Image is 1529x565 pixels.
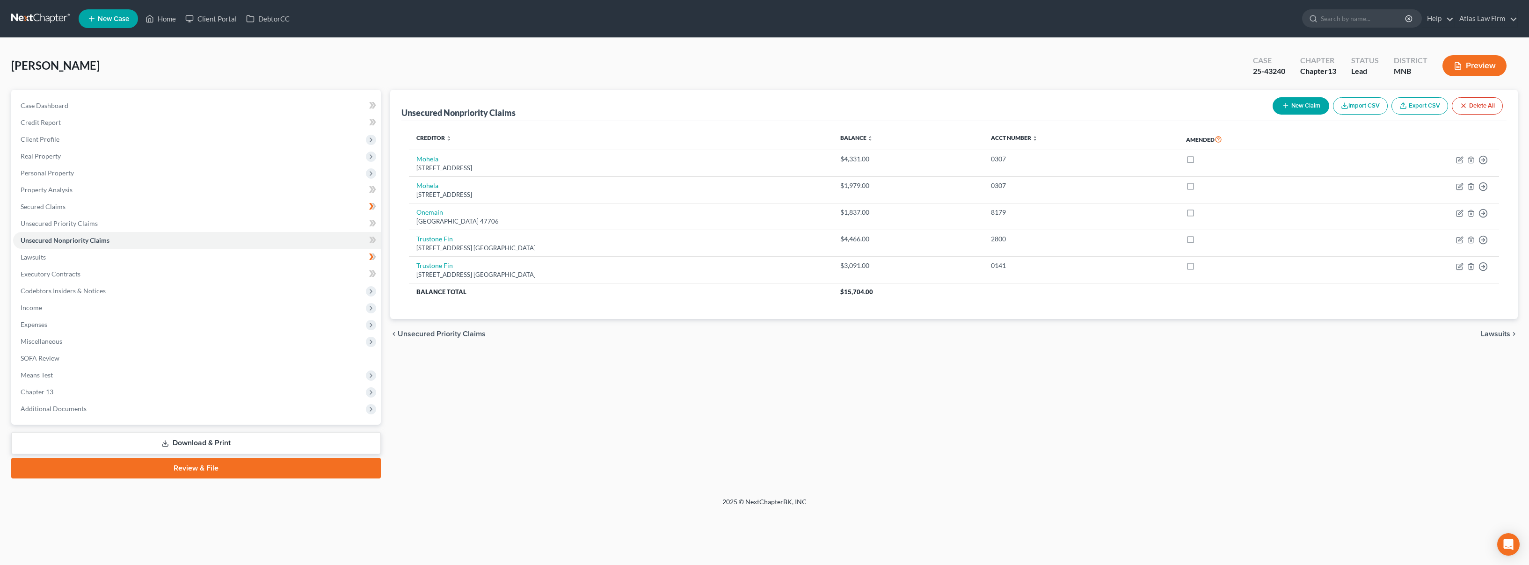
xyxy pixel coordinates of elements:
div: $4,331.00 [840,154,976,164]
button: Delete All [1452,97,1503,115]
button: New Claim [1273,97,1329,115]
div: District [1394,55,1427,66]
span: Chapter 13 [21,388,53,396]
div: Case [1253,55,1285,66]
div: Open Intercom Messenger [1497,533,1520,556]
span: Real Property [21,152,61,160]
a: Unsecured Nonpriority Claims [13,232,381,249]
a: Creditor unfold_more [416,134,451,141]
a: Export CSV [1391,97,1448,115]
div: Unsecured Nonpriority Claims [401,107,516,118]
span: Personal Property [21,169,74,177]
div: [STREET_ADDRESS] [416,164,825,173]
div: MNB [1394,66,1427,77]
i: chevron_left [390,330,398,338]
div: Chapter [1300,55,1336,66]
div: [GEOGRAPHIC_DATA] 47706 [416,217,825,226]
a: Mohela [416,155,438,163]
div: 8179 [991,208,1171,217]
a: Trustone Fin [416,261,453,269]
i: chevron_right [1510,330,1518,338]
a: Executory Contracts [13,266,381,282]
div: 2025 © NextChapterBK, INC [498,497,1031,514]
a: Balance unfold_more [840,134,873,141]
div: $1,837.00 [840,208,976,217]
span: Expenses [21,320,47,328]
span: $15,704.00 [840,288,873,296]
span: SOFA Review [21,354,59,362]
button: Preview [1442,55,1507,76]
th: Amended [1179,129,1340,150]
a: Case Dashboard [13,97,381,114]
span: Codebtors Insiders & Notices [21,287,106,295]
button: Lawsuits chevron_right [1481,330,1518,338]
span: Income [21,304,42,311]
a: Home [141,10,181,27]
div: Status [1351,55,1379,66]
div: Chapter [1300,66,1336,77]
a: Secured Claims [13,198,381,215]
span: Unsecured Priority Claims [21,219,98,227]
div: 2800 [991,234,1171,244]
a: Onemain [416,208,443,216]
div: $1,979.00 [840,181,976,190]
a: SOFA Review [13,350,381,367]
div: 0141 [991,261,1171,270]
a: Client Portal [181,10,241,27]
a: Trustone Fin [416,235,453,243]
span: Property Analysis [21,186,73,194]
button: chevron_left Unsecured Priority Claims [390,330,486,338]
span: Means Test [21,371,53,379]
span: Unsecured Nonpriority Claims [21,236,109,244]
th: Balance Total [409,283,833,300]
a: Download & Print [11,432,381,454]
div: [STREET_ADDRESS] [GEOGRAPHIC_DATA] [416,270,825,279]
span: Miscellaneous [21,337,62,345]
a: Credit Report [13,114,381,131]
a: Review & File [11,458,381,478]
i: unfold_more [446,136,451,141]
div: Lead [1351,66,1379,77]
span: Lawsuits [21,253,46,261]
span: Unsecured Priority Claims [398,330,486,338]
div: 0307 [991,154,1171,164]
a: Property Analysis [13,181,381,198]
button: Import CSV [1333,97,1388,115]
span: 13 [1328,66,1336,75]
span: Lawsuits [1481,330,1510,338]
span: Credit Report [21,118,61,126]
a: Acct Number unfold_more [991,134,1038,141]
div: [STREET_ADDRESS] [GEOGRAPHIC_DATA] [416,244,825,253]
span: [PERSON_NAME] [11,58,100,72]
a: DebtorCC [241,10,294,27]
a: Lawsuits [13,249,381,266]
input: Search by name... [1321,10,1406,27]
span: New Case [98,15,129,22]
a: Unsecured Priority Claims [13,215,381,232]
a: Atlas Law Firm [1455,10,1517,27]
div: 0307 [991,181,1171,190]
a: Help [1422,10,1454,27]
i: unfold_more [1032,136,1038,141]
div: $3,091.00 [840,261,976,270]
a: Mohela [416,181,438,189]
span: Client Profile [21,135,59,143]
span: Case Dashboard [21,101,68,109]
div: 25-43240 [1253,66,1285,77]
div: $4,466.00 [840,234,976,244]
span: Secured Claims [21,203,66,210]
i: unfold_more [867,136,873,141]
span: Executory Contracts [21,270,80,278]
span: Additional Documents [21,405,87,413]
div: [STREET_ADDRESS] [416,190,825,199]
